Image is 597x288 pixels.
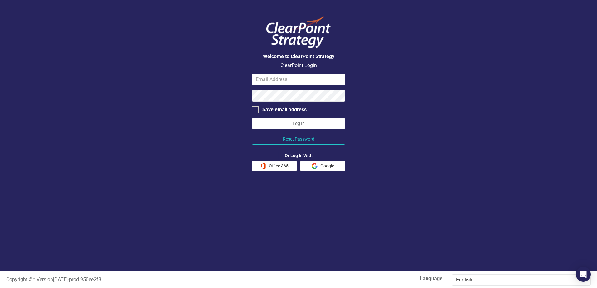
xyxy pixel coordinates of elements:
[252,62,345,69] p: ClearPoint Login
[252,134,345,145] button: Reset Password
[261,12,336,52] img: ClearPoint Logo
[456,276,580,284] div: English
[300,161,345,171] button: Google
[260,163,266,169] img: Office 365
[2,276,298,283] div: :: Version [DATE] - prod 950ee2f8
[252,161,297,171] button: Office 365
[303,275,442,282] label: Language
[312,163,318,169] img: Google
[279,152,319,159] div: Or Log In With
[252,74,345,85] input: Email Address
[252,54,345,59] h3: Welcome to ClearPoint Strategy
[6,276,33,282] span: Copyright ©
[576,267,591,282] div: Open Intercom Messenger
[252,118,345,129] button: Log In
[262,106,307,113] div: Save email address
